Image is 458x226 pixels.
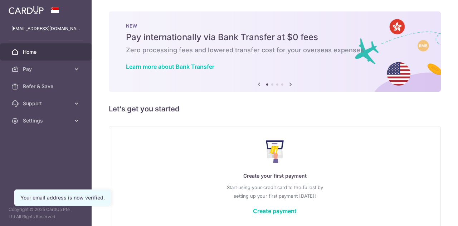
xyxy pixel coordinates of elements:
img: CardUp [9,6,44,14]
p: [EMAIL_ADDRESS][DOMAIN_NAME] [11,25,80,32]
p: Start using your credit card to the fullest by setting up your first payment [DATE]! [123,183,426,200]
h6: Zero processing fees and lowered transfer cost for your overseas expenses [126,46,424,54]
img: Make Payment [266,140,284,163]
span: Settings [23,117,70,124]
img: Bank transfer banner [109,11,441,92]
a: Create payment [253,207,297,215]
span: Home [23,48,70,56]
a: Learn more about Bank Transfer [126,63,214,70]
span: Support [23,100,70,107]
div: Your email address is now verified. [20,194,105,201]
p: NEW [126,23,424,29]
p: Create your first payment [123,172,426,180]
h5: Let’s get you started [109,103,441,115]
h5: Pay internationally via Bank Transfer at $0 fees [126,32,424,43]
span: Pay [23,66,70,73]
span: Refer & Save [23,83,70,90]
